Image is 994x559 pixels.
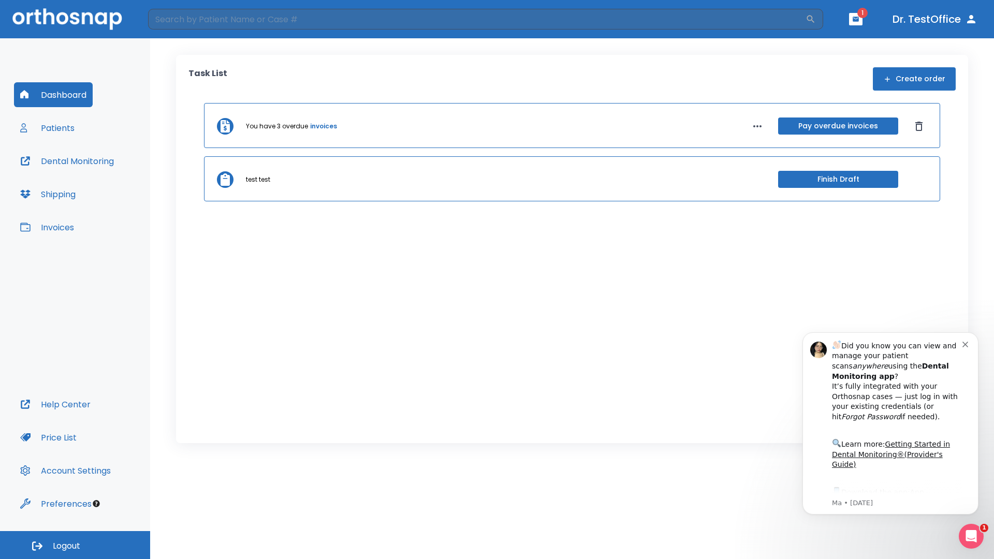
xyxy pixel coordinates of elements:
[888,10,982,28] button: Dr. TestOffice
[14,215,80,240] button: Invoices
[246,122,308,131] p: You have 3 overdue
[14,458,117,483] button: Account Settings
[911,118,927,135] button: Dismiss
[787,319,994,554] iframe: Intercom notifications message
[92,499,101,508] div: Tooltip anchor
[778,117,898,135] button: Pay overdue invoices
[14,82,93,107] button: Dashboard
[959,524,984,549] iframe: Intercom live chat
[148,9,806,30] input: Search by Patient Name or Case #
[14,182,82,207] button: Shipping
[14,425,83,450] button: Price List
[188,67,227,91] p: Task List
[12,8,122,30] img: Orthosnap
[14,149,120,173] button: Dental Monitoring
[778,171,898,188] button: Finish Draft
[873,67,956,91] button: Create order
[53,540,80,552] span: Logout
[14,115,81,140] button: Patients
[246,175,270,184] p: test test
[14,392,97,417] button: Help Center
[14,491,98,516] button: Preferences
[980,524,988,532] span: 1
[310,122,337,131] a: invoices
[857,8,868,18] span: 1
